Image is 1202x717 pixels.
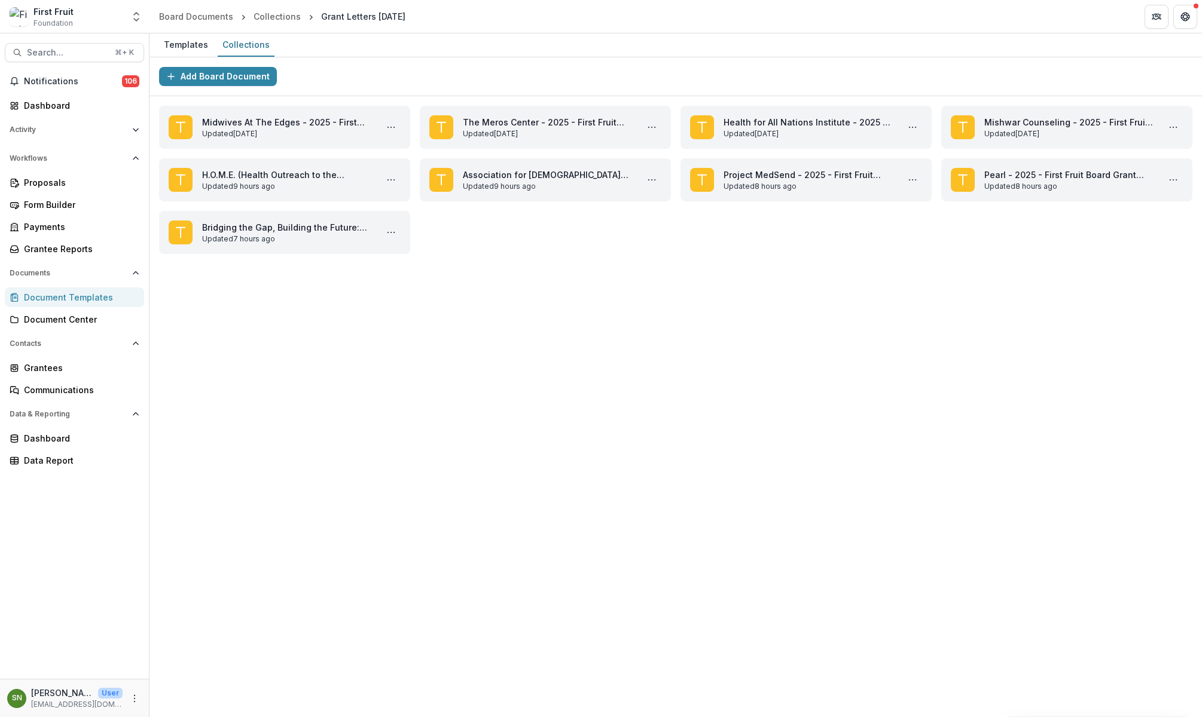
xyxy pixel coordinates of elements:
div: Collections [218,36,274,53]
button: Open Documents [5,263,144,283]
a: Document Center [5,310,144,329]
a: Collections [218,33,274,57]
span: 106 [122,75,139,87]
button: More Health for All Nations Institute - 2025 - First Fruit Board Grant Application Form Actions [903,118,922,137]
a: Proposals [5,173,144,192]
div: Grantee Reports [24,243,135,255]
span: Activity [10,125,127,134]
span: Data & Reporting [10,410,127,418]
a: Association for [DEMOGRAPHIC_DATA] Theological Education in [GEOGRAPHIC_DATA] - 2025 - First Frui... [463,168,633,181]
a: Pearl - 2025 - First Fruit Board Grant Application Form [984,168,1154,181]
div: Templates [159,36,213,53]
button: More The Meros Center - 2025 - First Fruit Board Grant Application Form Actions [642,118,661,137]
span: Workflows [10,154,127,163]
div: Data Report [24,454,135,467]
a: Grantee Reports [5,239,144,259]
div: Payments [24,220,135,233]
a: Project MedSend - 2025 - First Fruit Board Grant Application Form [724,168,893,181]
button: Notifications106 [5,72,144,91]
div: First Fruit [33,5,74,18]
button: Add Board Document [159,67,277,86]
a: Communications [5,380,144,400]
a: Dashboard [5,428,144,448]
div: Dashboard [24,432,135,445]
a: Form Builder [5,195,144,215]
button: Open Data & Reporting [5,405,144,424]
span: Notifications [24,76,122,87]
a: Bridging the Gap, Building the Future: Entrepreneurship, Discipleship, and Women’s Empowerment in... [202,221,372,234]
div: Document Templates [24,291,135,304]
span: Foundation [33,18,73,29]
img: First Fruit [10,7,29,26]
a: The Meros Center - 2025 - First Fruit Board Grant Application Form [463,116,633,128]
button: More Mishwar Counseling - 2025 - First Fruit Board Grant Application Form Actions [1164,118,1183,137]
a: Board Documents [154,8,238,25]
button: More [127,691,142,706]
div: Grantees [24,361,135,374]
button: Search... [5,43,144,62]
button: More Association for Christian Theological Education in Africa - 2025 - First Fruit Board Grant A... [642,170,661,189]
p: [PERSON_NAME] [31,687,93,699]
div: Sofia Njoroge [12,694,22,702]
div: Collections [254,10,301,23]
button: More Pearl - 2025 - First Fruit Board Grant Application Form Actions [1164,170,1183,189]
div: Proposals [24,176,135,189]
div: Dashboard [24,99,135,112]
div: Communications [24,384,135,396]
a: Document Templates [5,287,144,307]
button: Open entity switcher [128,5,145,29]
button: More Midwives At The Edges - 2025 - First Fruit Board Grant Application Form Actions [382,118,401,137]
a: Mishwar Counseling - 2025 - First Fruit Board Grant Application Form [984,116,1154,128]
button: Open Activity [5,120,144,139]
a: Midwives At The Edges - 2025 - First Fruit Board Grant Application Form [202,116,372,128]
span: Contacts [10,339,127,348]
span: Search... [27,48,108,58]
button: More Bridging the Gap, Building the Future: Entrepreneurship, Discipleship, and Women’s Empowerme... [382,223,401,242]
button: Open Workflows [5,149,144,168]
div: Document Center [24,313,135,326]
div: Form Builder [24,198,135,211]
p: User [98,688,123,698]
a: Data Report [5,451,144,470]
p: [EMAIL_ADDRESS][DOMAIN_NAME] [31,699,123,710]
a: Grantees [5,358,144,378]
a: Payments [5,217,144,237]
div: Grant Letters [DATE] [321,10,405,23]
div: Board Documents [159,10,233,23]
button: Get Help [1173,5,1197,29]
span: Documents [10,269,127,277]
button: More Project MedSend - 2025 - First Fruit Board Grant Application Form Actions [903,170,922,189]
a: Templates [159,33,213,57]
a: H.O.M.E. (Health Outreach to the [GEOGRAPHIC_DATA]) - 2025 - First Fruit Board Grant Application ... [202,168,372,181]
button: More H.O.M.E. (Health Outreach to the Middle East) - 2025 - First Fruit Board Grant Application F... [382,170,401,189]
button: Partners [1145,5,1169,29]
nav: breadcrumb [154,8,410,25]
a: Dashboard [5,96,144,115]
a: Collections [249,8,306,25]
a: Health for All Nations Institute - 2025 - First Fruit Board Grant Application Form [724,116,893,128]
div: ⌘ + K [112,46,136,59]
button: Open Contacts [5,334,144,353]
